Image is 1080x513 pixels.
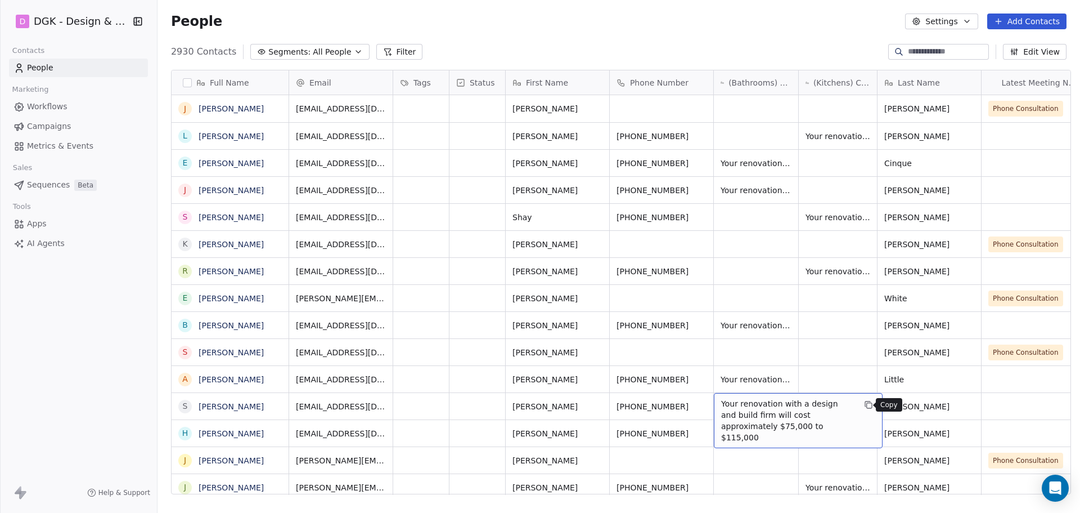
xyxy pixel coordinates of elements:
span: [EMAIL_ADDRESS][DOMAIN_NAME] [296,374,386,385]
span: [EMAIL_ADDRESS][DOMAIN_NAME] [296,266,386,277]
span: [EMAIL_ADDRESS][DOMAIN_NAME] [296,131,386,142]
span: [EMAIL_ADDRESS][DOMAIN_NAME] [296,320,386,331]
span: Your renovation with a design and build firm will cost approximately $68,000 to $98,000 [805,266,870,277]
span: Tools [8,198,35,215]
span: [PHONE_NUMBER] [616,131,706,142]
span: [EMAIL_ADDRESS][DOMAIN_NAME] [296,401,386,412]
div: Phone Number [610,70,713,95]
a: People [9,59,148,77]
span: [PERSON_NAME] [884,103,974,114]
a: [PERSON_NAME] [199,240,264,249]
span: [PERSON_NAME] [512,320,602,331]
div: E [182,292,187,304]
span: [PERSON_NAME] [884,482,974,493]
span: Marketing [7,81,53,98]
span: [PERSON_NAME] [512,239,602,250]
a: [PERSON_NAME] [199,483,264,492]
span: Phone Consultation [993,293,1059,304]
span: [EMAIL_ADDRESS][DOMAIN_NAME] [296,428,386,439]
span: All People [313,46,351,58]
div: L [183,130,187,142]
span: [PHONE_NUMBER] [616,374,706,385]
button: Settings [905,14,978,29]
span: [EMAIL_ADDRESS][DOMAIN_NAME] [296,212,386,223]
div: S [182,211,187,223]
span: D [20,16,26,27]
span: [PERSON_NAME] [512,374,602,385]
a: [PERSON_NAME] [199,348,264,357]
span: [PERSON_NAME] [512,347,602,358]
div: H [182,427,188,439]
p: Copy [880,400,898,409]
span: Shay [512,212,602,223]
span: [PERSON_NAME] [884,428,974,439]
span: [PERSON_NAME] [512,158,602,169]
span: Phone Consultation [993,239,1059,250]
a: [PERSON_NAME] [199,402,264,411]
a: Campaigns [9,117,148,136]
a: AI Agents [9,234,148,253]
div: Last Name [877,70,981,95]
div: J [184,481,186,493]
span: [PERSON_NAME] [512,482,602,493]
span: [EMAIL_ADDRESS][DOMAIN_NAME] [296,347,386,358]
span: Your renovation with a design and build firm will cost approximately $75,000 to $115,000 [721,158,791,169]
span: Full Name [210,77,249,88]
span: People [171,13,222,30]
span: (Kitchens) Calculated Renovation Cost [813,77,870,88]
span: [PHONE_NUMBER] [616,212,706,223]
span: [PHONE_NUMBER] [616,401,706,412]
span: Contacts [7,42,49,59]
img: Calendly [988,24,997,141]
span: DGK - Design & Build [34,14,129,29]
span: [PERSON_NAME] [884,185,974,196]
span: [PERSON_NAME] [884,401,974,412]
div: J [184,103,186,115]
a: [PERSON_NAME] [199,375,264,384]
a: [PERSON_NAME] [199,186,264,195]
span: [PHONE_NUMBER] [616,482,706,493]
a: [PERSON_NAME] [199,267,264,276]
span: First Name [526,77,568,88]
span: [EMAIL_ADDRESS][DOMAIN_NAME] [296,239,386,250]
span: [PERSON_NAME] [512,455,602,466]
span: Tags [413,77,431,88]
span: [PERSON_NAME][EMAIL_ADDRESS][DOMAIN_NAME] [296,455,386,466]
span: Sales [8,159,37,176]
button: DDGK - Design & Build [13,12,124,31]
span: Your renovation with a design and build firm will cost approximately $45,000 to $85,000 [721,374,791,385]
a: Help & Support [87,488,150,497]
span: [PERSON_NAME] [512,266,602,277]
span: [PERSON_NAME] [512,401,602,412]
div: R [182,265,188,277]
span: Phone Consultation [993,103,1059,114]
span: [EMAIL_ADDRESS][DOMAIN_NAME] [296,103,386,114]
span: [PERSON_NAME] [512,293,602,304]
span: Your renovation with a design and build firm will cost approximately $75,000 to $115,000 [721,398,855,443]
button: Edit View [1003,44,1066,60]
span: Help & Support [98,488,150,497]
span: (Bathrooms) Calculated Renovation Cost [728,77,791,88]
span: Your renovation with a design and build firm will cost approximately $113,000 to $148,000 [805,482,870,493]
a: Metrics & Events [9,137,148,155]
span: [PERSON_NAME] [884,131,974,142]
div: Email [289,70,393,95]
span: [PERSON_NAME] [884,266,974,277]
a: [PERSON_NAME] [199,294,264,303]
span: [PHONE_NUMBER] [616,428,706,439]
div: Open Intercom Messenger [1042,475,1069,502]
div: (Kitchens) Calculated Renovation Cost [799,70,877,95]
span: [PERSON_NAME][EMAIL_ADDRESS][DOMAIN_NAME] [296,293,386,304]
span: [PERSON_NAME] [512,185,602,196]
span: [PERSON_NAME] [512,131,602,142]
span: Your renovation with a design and build firm will cost approximately $75,000 to $115,000 [721,185,791,196]
div: J [184,184,186,196]
span: [EMAIL_ADDRESS][DOMAIN_NAME] [296,185,386,196]
span: Phone Consultation [993,347,1059,358]
span: Cinque [884,158,974,169]
span: Workflows [27,101,67,113]
div: S [182,400,187,412]
span: [PERSON_NAME] [884,347,974,358]
span: Campaigns [27,121,71,132]
span: [EMAIL_ADDRESS][DOMAIN_NAME] [296,158,386,169]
